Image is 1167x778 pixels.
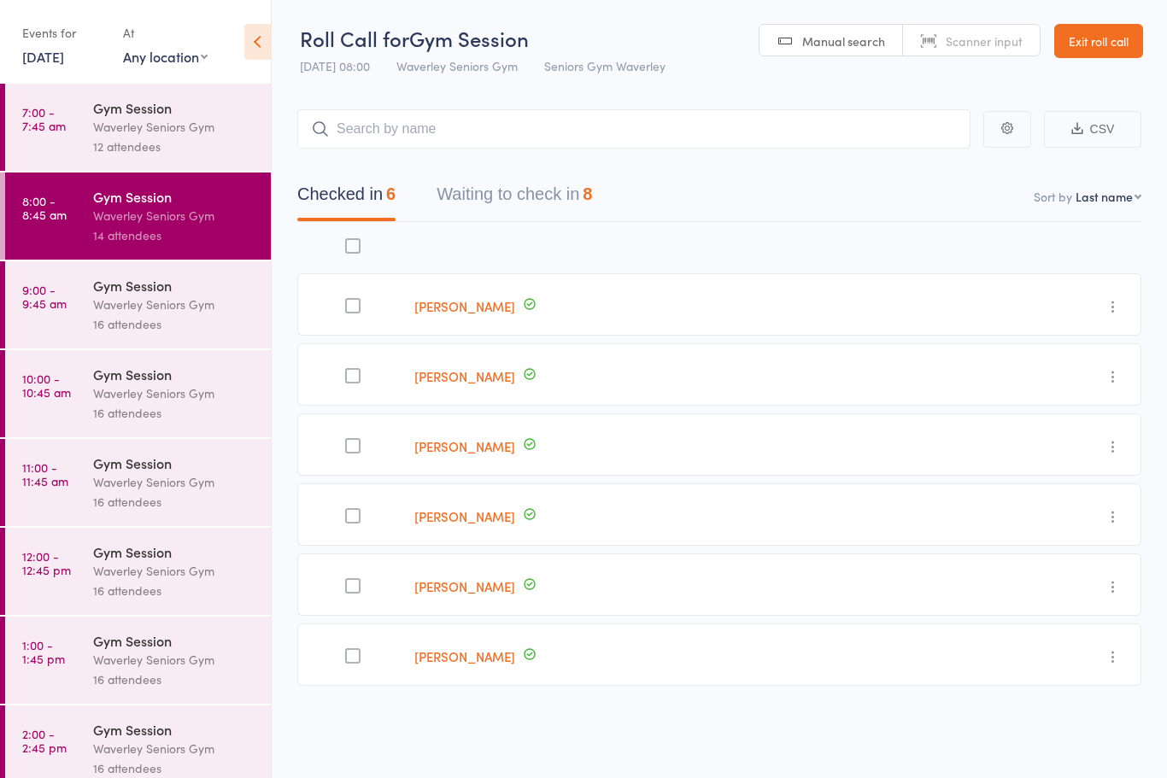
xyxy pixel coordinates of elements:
div: At [123,19,208,47]
div: Gym Session [93,187,256,206]
a: [PERSON_NAME] [414,647,515,665]
label: Sort by [1034,188,1072,205]
div: Gym Session [93,720,256,739]
div: Waverley Seniors Gym [93,383,256,403]
span: Manual search [802,32,885,50]
time: 9:00 - 9:45 am [22,283,67,310]
div: 16 attendees [93,492,256,512]
button: CSV [1044,111,1141,148]
a: 8:00 -8:45 amGym SessionWaverley Seniors Gym14 attendees [5,173,271,260]
div: 16 attendees [93,581,256,600]
div: Gym Session [93,98,256,117]
div: 16 attendees [93,670,256,689]
div: Waverley Seniors Gym [93,561,256,581]
button: Waiting to check in8 [437,176,592,221]
div: Last name [1076,188,1133,205]
span: Waverley Seniors Gym [396,57,518,74]
div: Waverley Seniors Gym [93,206,256,225]
div: Gym Session [93,276,256,295]
div: 16 attendees [93,758,256,778]
div: Gym Session [93,365,256,383]
div: Waverley Seniors Gym [93,650,256,670]
a: 7:00 -7:45 amGym SessionWaverley Seniors Gym12 attendees [5,84,271,171]
a: 12:00 -12:45 pmGym SessionWaverley Seniors Gym16 attendees [5,528,271,615]
a: 10:00 -10:45 amGym SessionWaverley Seniors Gym16 attendees [5,350,271,437]
a: 9:00 -9:45 amGym SessionWaverley Seniors Gym16 attendees [5,261,271,348]
a: [PERSON_NAME] [414,437,515,455]
div: 16 attendees [93,314,256,334]
div: 6 [386,184,396,203]
span: [DATE] 08:00 [300,57,370,74]
div: Gym Session [93,453,256,472]
div: 14 attendees [93,225,256,245]
div: Gym Session [93,631,256,650]
input: Search by name [297,109,971,149]
a: [PERSON_NAME] [414,367,515,385]
div: 16 attendees [93,403,256,423]
span: Roll Call for [300,24,409,52]
a: 11:00 -11:45 amGym SessionWaverley Seniors Gym16 attendees [5,439,271,526]
a: 1:00 -1:45 pmGym SessionWaverley Seniors Gym16 attendees [5,617,271,704]
time: 12:00 - 12:45 pm [22,549,71,576]
a: [DATE] [22,47,64,66]
a: [PERSON_NAME] [414,297,515,315]
time: 8:00 - 8:45 am [22,194,67,221]
time: 1:00 - 1:45 pm [22,638,65,665]
span: Scanner input [946,32,1023,50]
span: Seniors Gym Waverley [544,57,666,74]
div: 8 [583,184,592,203]
div: Gym Session [93,542,256,561]
div: Events for [22,19,106,47]
time: 11:00 - 11:45 am [22,460,68,488]
a: Exit roll call [1054,24,1143,58]
span: Gym Session [409,24,529,52]
time: 2:00 - 2:45 pm [22,727,67,754]
div: Any location [123,47,208,66]
a: [PERSON_NAME] [414,507,515,525]
div: 12 attendees [93,137,256,156]
div: Waverley Seniors Gym [93,117,256,137]
button: Checked in6 [297,176,396,221]
time: 10:00 - 10:45 am [22,371,71,399]
div: Waverley Seniors Gym [93,739,256,758]
div: Waverley Seniors Gym [93,295,256,314]
div: Waverley Seniors Gym [93,472,256,492]
time: 7:00 - 7:45 am [22,105,66,132]
a: [PERSON_NAME] [414,577,515,595]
